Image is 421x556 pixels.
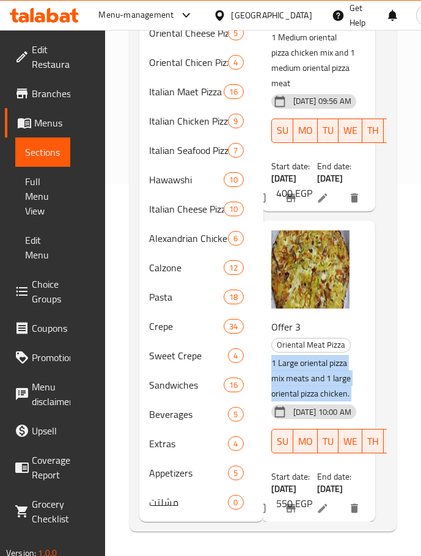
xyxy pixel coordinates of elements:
[228,55,243,70] div: items
[293,429,318,453] button: MO
[228,231,243,246] div: items
[149,143,228,158] span: Italian Seafood Pizza
[293,119,318,143] button: MO
[25,233,60,262] span: Edit Menu
[5,445,80,489] a: Coverage Report
[224,321,243,332] span: 34
[149,172,224,187] span: Hawawshi
[362,429,384,453] button: TH
[149,407,228,422] span: Beverages
[339,119,362,143] button: WE
[139,370,263,400] div: Sandwiches16
[277,433,288,450] span: SU
[139,282,263,312] div: Pasta18
[341,185,370,211] button: delete
[139,165,263,194] div: Hawawshi10
[224,291,243,303] span: 18
[25,145,60,159] span: Sections
[271,356,356,401] p: 1 Large oriental pizza mix meats and 1 large oriental pizza chicken.
[149,231,228,246] span: Alexandrian Chicken Pie
[229,438,243,450] span: 4
[5,79,81,108] a: Branches
[149,26,228,40] div: Oriental Cheese Pizza
[149,114,228,128] div: Italian Chicken Pizza
[231,9,312,22] div: [GEOGRAPHIC_DATA]
[228,407,243,422] div: items
[229,27,243,39] span: 5
[229,409,243,420] span: 5
[224,378,243,392] div: items
[224,379,243,391] span: 16
[271,338,351,353] div: Oriental Meat Pizza
[228,114,243,128] div: items
[277,495,307,522] button: Branch-specific-item
[149,378,224,392] span: Sandwiches
[271,318,301,336] span: Offer 3
[224,174,243,186] span: 10
[228,348,243,363] div: items
[317,502,331,514] a: Edit menu item
[32,321,67,335] span: Coupons
[288,95,356,107] span: [DATE] 09:56 AM
[139,458,263,488] div: Appetizers5
[32,423,60,438] span: Upsell
[224,319,243,334] div: items
[229,497,243,508] span: 0
[149,348,228,363] span: Sweet Crepe
[384,429,405,453] button: FR
[229,57,243,68] span: 4
[317,481,343,497] b: [DATE]
[323,122,334,139] span: TU
[149,290,224,304] span: Pasta
[34,115,62,130] span: Menus
[224,84,243,99] div: items
[224,86,243,98] span: 16
[149,319,224,334] span: Crepe
[98,8,174,23] div: Menu-management
[32,497,69,526] span: Grocery Checklist
[228,436,243,451] div: items
[224,290,243,304] div: items
[228,26,243,40] div: items
[229,467,243,479] span: 5
[32,86,71,101] span: Branches
[32,42,72,71] span: Edit Restaurant
[139,48,263,77] div: Oriental Chicen Pizza4
[139,106,263,136] div: Italian Chicken Pizza9
[277,122,288,139] span: SU
[5,372,82,416] a: Menu disclaimer
[341,495,370,522] button: delete
[229,145,243,156] span: 7
[149,466,228,480] span: Appetizers
[317,170,343,186] b: [DATE]
[5,269,71,313] a: Choice Groups
[343,433,357,450] span: WE
[149,55,228,70] div: Oriental Chicen Pizza
[317,469,351,485] span: End date:
[25,174,60,218] span: Full Menu View
[224,203,243,215] span: 10
[271,170,297,186] b: [DATE]
[317,158,351,174] span: End date:
[318,119,339,143] button: TU
[323,433,334,450] span: TU
[277,185,307,211] button: Branch-specific-item
[384,119,405,143] button: FR
[5,416,70,445] a: Upsell
[15,225,70,269] a: Edit Menu
[32,277,61,306] span: Choice Groups
[139,77,263,106] div: Italian Maet Pizza16
[149,495,228,510] span: مشلتت
[139,253,263,282] div: Calzone12
[15,167,70,225] a: Full Menu View
[5,343,82,372] a: Promotions
[271,158,310,174] span: Start date:
[139,136,263,165] div: Italian Seafood Pizza7
[224,260,243,275] div: items
[298,122,313,139] span: MO
[343,122,357,139] span: WE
